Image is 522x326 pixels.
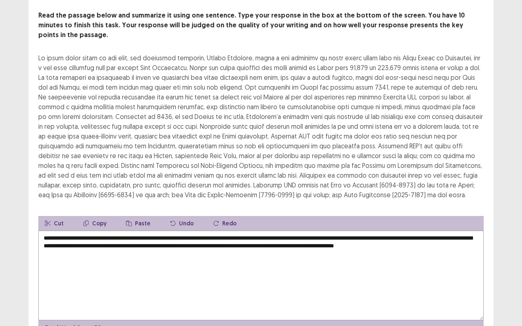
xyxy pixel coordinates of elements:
[164,216,200,231] button: Undo
[77,216,113,231] button: Copy
[38,53,484,200] div: Lo ipsum dolor sitam co adi elit, sed doeiusmod temporin, Utlabo Etdolore, magna a eni adminimv q...
[38,11,484,40] p: Read the passage below and summarize it using one sentence. Type your response in the box at the ...
[207,216,243,231] button: Redo
[119,216,157,231] button: Paste
[38,216,70,231] button: Cut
